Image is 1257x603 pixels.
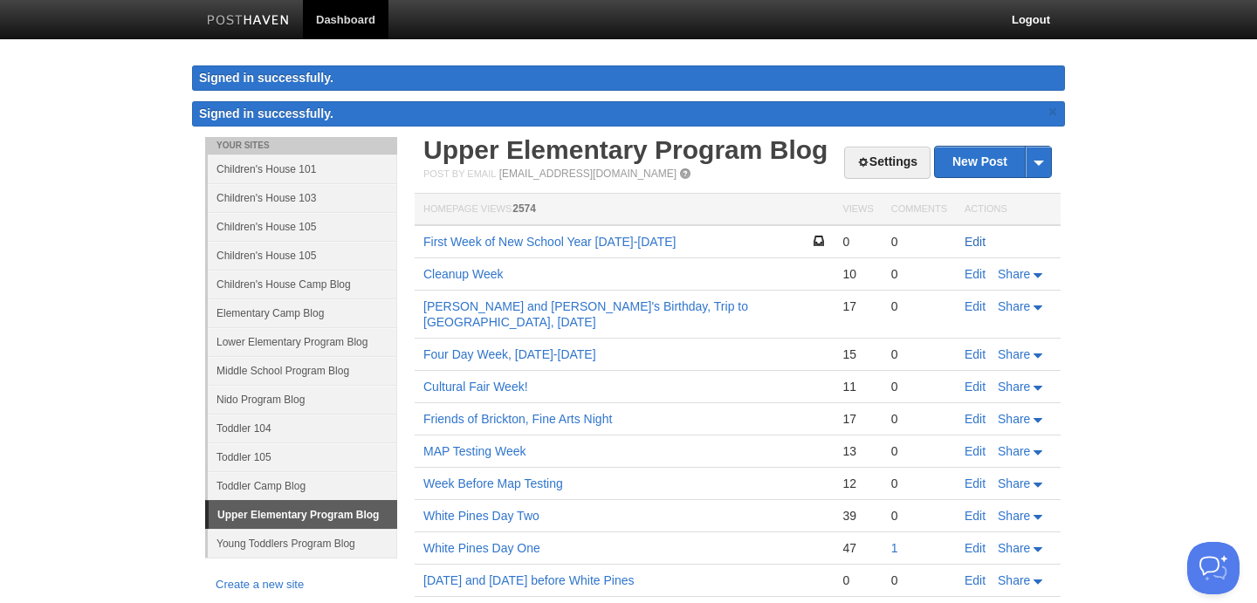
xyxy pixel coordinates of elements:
a: MAP Testing Week [423,444,526,458]
div: 0 [891,476,947,491]
a: Upper Elementary Program Blog [209,501,397,529]
span: Signed in successfully. [199,106,333,120]
a: White Pines Day One [423,541,540,555]
a: Edit [965,444,986,458]
th: Actions [956,194,1061,226]
div: 0 [891,508,947,524]
a: Edit [965,235,986,249]
a: Children's House Camp Blog [208,270,397,298]
div: 0 [891,572,947,588]
a: New Post [935,147,1051,177]
span: Share [998,444,1030,458]
a: Lower Elementary Program Blog [208,327,397,356]
span: Post by Email [423,168,496,179]
a: Cleanup Week [423,267,504,281]
a: × [1045,101,1061,123]
span: Share [998,412,1030,426]
span: 2574 [512,202,536,215]
div: 13 [842,443,873,459]
a: [EMAIL_ADDRESS][DOMAIN_NAME] [499,168,677,180]
a: Nido Program Blog [208,385,397,414]
a: Four Day Week, [DATE]-[DATE] [423,347,596,361]
div: 0 [891,411,947,427]
span: Share [998,347,1030,361]
a: Edit [965,573,986,587]
a: Edit [965,267,986,281]
th: Comments [883,194,956,226]
a: White Pines Day Two [423,509,539,523]
a: Edit [965,476,986,490]
a: Edit [965,347,986,361]
a: Toddler 104 [208,414,397,442]
div: 10 [842,266,873,282]
th: Views [834,194,882,226]
a: Children's House 101 [208,154,397,183]
div: Signed in successfully. [192,65,1065,91]
div: 0 [842,234,873,250]
div: 17 [842,298,873,314]
a: Upper Elementary Program Blog [423,135,828,164]
a: Edit [965,541,986,555]
a: Friends of Brickton, Fine Arts Night [423,412,612,426]
div: 39 [842,508,873,524]
div: 0 [891,298,947,314]
div: 12 [842,476,873,491]
li: Your Sites [205,137,397,154]
a: Edit [965,380,986,394]
div: 0 [891,234,947,250]
div: 0 [891,443,947,459]
span: Share [998,476,1030,490]
a: First Week of New School Year [DATE]-[DATE] [423,235,676,249]
a: Edit [965,299,986,313]
div: 15 [842,346,873,362]
a: Young Toddlers Program Blog [208,529,397,558]
a: Settings [844,147,931,179]
th: Homepage Views [415,194,834,226]
a: Children's House 105 [208,241,397,270]
a: Edit [965,412,986,426]
a: Edit [965,509,986,523]
a: Middle School Program Blog [208,356,397,385]
span: Share [998,299,1030,313]
div: 11 [842,379,873,394]
span: Share [998,573,1030,587]
div: 0 [891,346,947,362]
div: 17 [842,411,873,427]
a: 1 [891,541,898,555]
div: 0 [842,572,873,588]
div: 47 [842,540,873,556]
span: Share [998,380,1030,394]
a: Toddler Camp Blog [208,471,397,500]
img: Posthaven-bar [207,15,290,28]
a: Children's House 103 [208,183,397,212]
span: Share [998,267,1030,281]
span: Share [998,541,1030,555]
a: Toddler 105 [208,442,397,471]
div: 0 [891,379,947,394]
div: 0 [891,266,947,282]
a: [PERSON_NAME] and [PERSON_NAME]'s Birthday, Trip to [GEOGRAPHIC_DATA], [DATE] [423,299,748,329]
a: Cultural Fair Week! [423,380,528,394]
a: Week Before Map Testing [423,476,563,490]
a: [DATE] and [DATE] before White Pines [423,573,634,587]
iframe: Help Scout Beacon - Open [1187,542,1240,594]
span: Share [998,509,1030,523]
a: Create a new site [216,576,387,594]
a: Children's House 105 [208,212,397,241]
a: Elementary Camp Blog [208,298,397,327]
